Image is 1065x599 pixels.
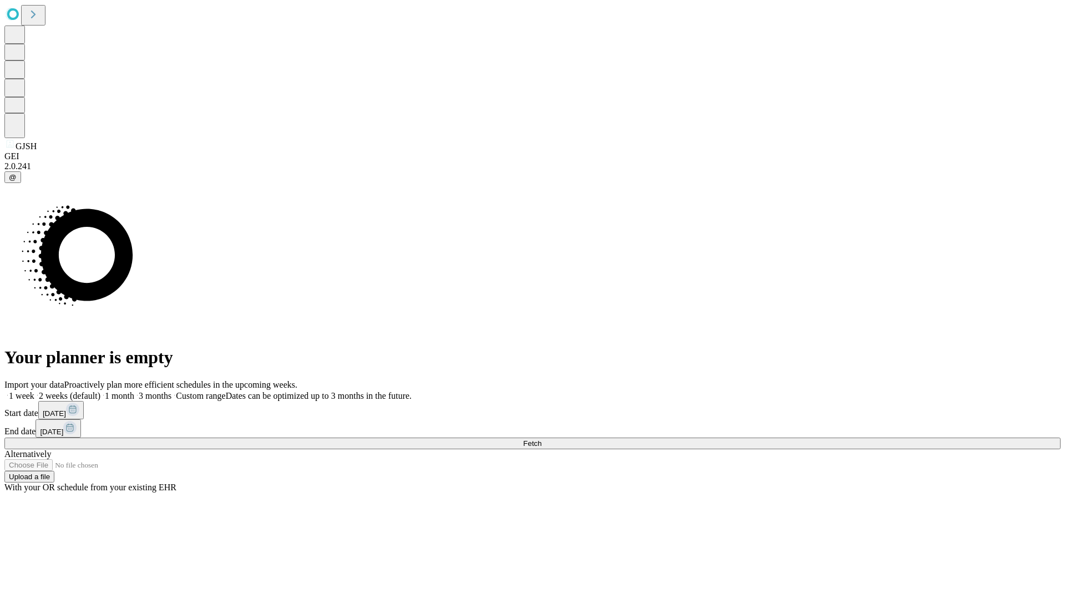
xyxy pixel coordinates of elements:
div: 2.0.241 [4,161,1061,171]
span: Proactively plan more efficient schedules in the upcoming weeks. [64,380,297,389]
span: 1 week [9,391,34,400]
button: @ [4,171,21,183]
span: Alternatively [4,449,51,459]
div: Start date [4,401,1061,419]
span: Import your data [4,380,64,389]
button: Upload a file [4,471,54,483]
span: @ [9,173,17,181]
span: GJSH [16,141,37,151]
button: Fetch [4,438,1061,449]
span: With your OR schedule from your existing EHR [4,483,176,492]
span: 3 months [139,391,171,400]
span: [DATE] [40,428,63,436]
span: Custom range [176,391,225,400]
span: [DATE] [43,409,66,418]
button: [DATE] [38,401,84,419]
h1: Your planner is empty [4,347,1061,368]
span: 2 weeks (default) [39,391,100,400]
div: GEI [4,151,1061,161]
span: Dates can be optimized up to 3 months in the future. [226,391,412,400]
span: 1 month [105,391,134,400]
span: Fetch [523,439,541,448]
button: [DATE] [35,419,81,438]
div: End date [4,419,1061,438]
